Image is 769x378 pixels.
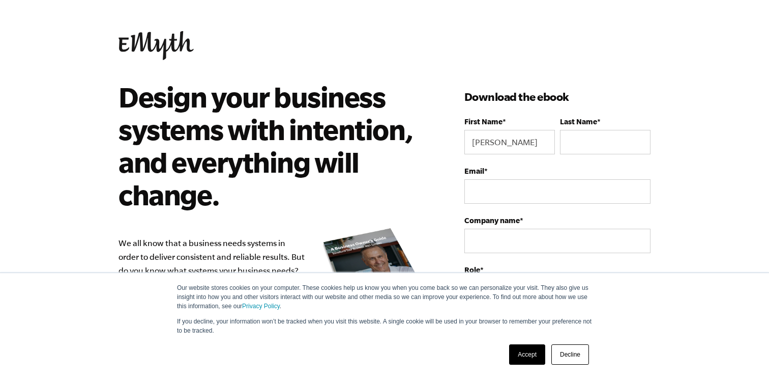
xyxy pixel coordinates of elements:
span: Role [464,265,480,274]
span: Company name [464,216,520,225]
p: If you decline, your information won’t be tracked when you visit this website. A single cookie wi... [177,317,592,335]
span: Last Name [560,117,597,126]
img: new_roadmap_cover_093019 [322,227,434,332]
span: First Name [464,117,502,126]
a: Privacy Policy [242,303,280,310]
a: Decline [551,344,589,365]
h2: Design your business systems with intention, and everything will change. [119,80,419,211]
p: Our website stores cookies on your computer. These cookies help us know you when you come back so... [177,283,592,311]
span: Email [464,167,484,175]
a: Accept [509,344,545,365]
img: EMyth [119,31,194,60]
h3: Download the ebook [464,89,650,105]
